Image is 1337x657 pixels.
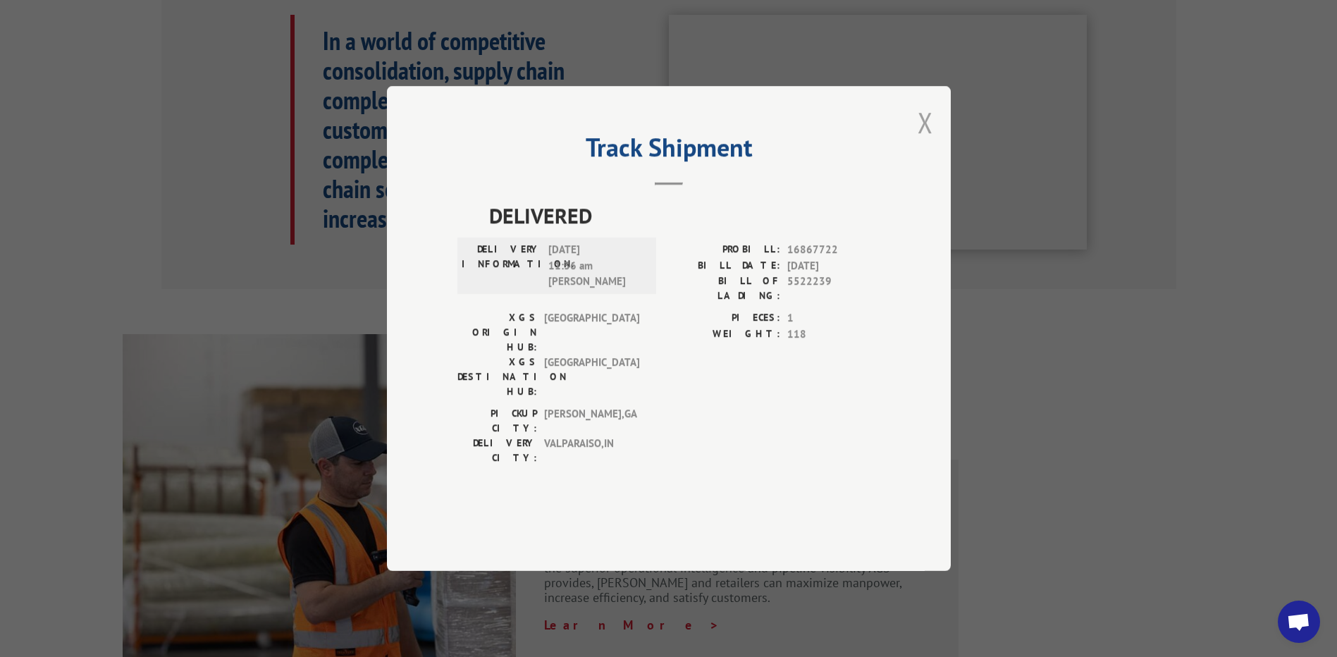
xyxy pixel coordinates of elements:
label: DELIVERY CITY: [457,436,537,465]
label: WEIGHT: [669,326,780,343]
div: Open chat [1278,601,1320,643]
span: [PERSON_NAME] , GA [544,406,639,436]
span: 5522239 [787,274,880,303]
span: VALPARAISO , IN [544,436,639,465]
span: 118 [787,326,880,343]
h2: Track Shipment [457,137,880,164]
label: XGS DESTINATION HUB: [457,355,537,399]
span: [DATE] [787,258,880,274]
label: PIECES: [669,310,780,326]
label: XGS ORIGIN HUB: [457,310,537,355]
span: 16867722 [787,242,880,258]
span: [DATE] 11:36 am [PERSON_NAME] [548,242,643,290]
span: [GEOGRAPHIC_DATA] [544,355,639,399]
label: BILL OF LADING: [669,274,780,303]
button: Close modal [918,104,933,141]
span: DELIVERED [489,199,880,231]
label: BILL DATE: [669,258,780,274]
span: [GEOGRAPHIC_DATA] [544,310,639,355]
label: PROBILL: [669,242,780,258]
label: DELIVERY INFORMATION: [462,242,541,290]
label: PICKUP CITY: [457,406,537,436]
span: 1 [787,310,880,326]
